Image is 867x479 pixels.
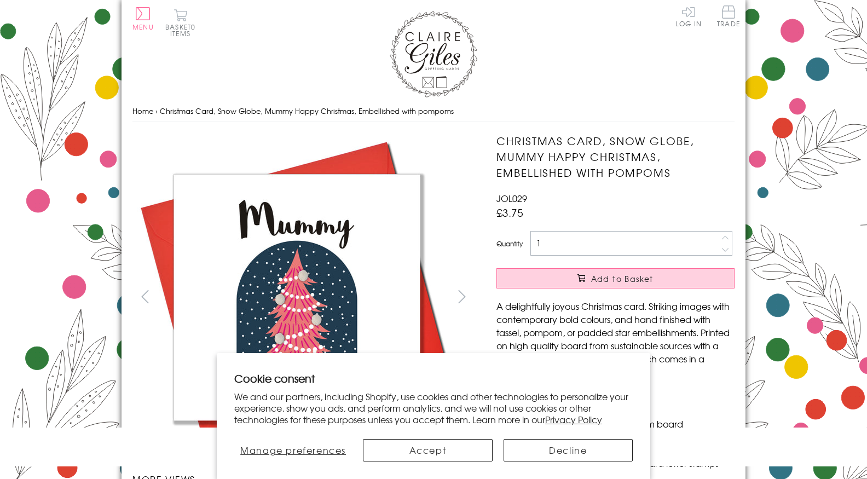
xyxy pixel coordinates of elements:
[132,22,154,32] span: Menu
[155,106,158,116] span: ›
[132,106,153,116] a: Home
[496,268,735,288] button: Add to Basket
[234,439,352,461] button: Manage preferences
[496,299,735,378] p: A delightfully joyous Christmas card. Striking images with contemporary bold colours, and hand fi...
[496,205,523,220] span: £3.75
[170,22,195,38] span: 0 items
[450,284,475,309] button: next
[496,239,523,249] label: Quantity
[390,11,477,97] img: Claire Giles Greetings Cards
[160,106,454,116] span: Christmas Card, Snow Globe, Mummy Happy Christmas, Embellished with pompoms
[132,100,735,123] nav: breadcrumbs
[132,133,461,461] img: Christmas Card, Snow Globe, Mummy Happy Christmas, Embellished with pompoms
[475,133,803,461] img: Christmas Card, Snow Globe, Mummy Happy Christmas, Embellished with pompoms
[496,133,735,180] h1: Christmas Card, Snow Globe, Mummy Happy Christmas, Embellished with pompoms
[496,192,527,205] span: JOL029
[132,7,154,30] button: Menu
[363,439,492,461] button: Accept
[132,284,157,309] button: prev
[234,391,633,425] p: We and our partners, including Shopify, use cookies and other technologies to personalize your ex...
[240,443,346,457] span: Manage preferences
[591,273,654,284] span: Add to Basket
[545,413,602,426] a: Privacy Policy
[165,9,195,37] button: Basket0 items
[234,371,633,386] h2: Cookie consent
[675,5,702,27] a: Log In
[717,5,740,29] a: Trade
[717,5,740,27] span: Trade
[504,439,633,461] button: Decline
